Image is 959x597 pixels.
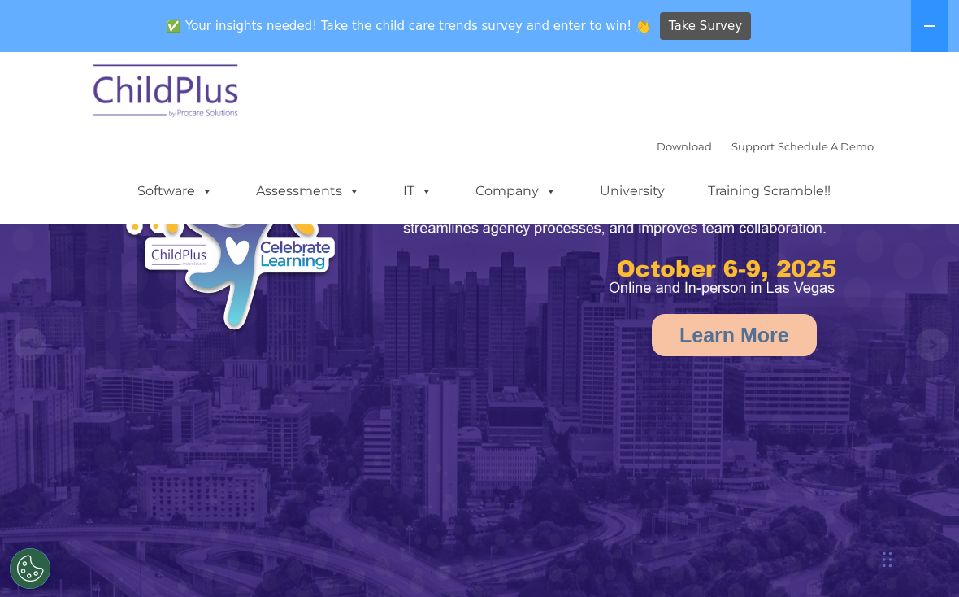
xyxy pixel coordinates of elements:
[657,140,874,153] font: |
[459,175,573,207] a: Company
[121,175,229,207] a: Software
[160,11,657,42] span: ✅ Your insights needed! Take the child care trends survey and enter to win! 👏
[652,314,817,356] a: Learn More
[778,140,874,153] a: Schedule A Demo
[85,53,248,134] img: ChildPlus by Procare Solutions
[731,140,775,153] a: Support
[387,175,449,207] a: IT
[878,519,959,597] iframe: Chat Widget
[669,12,742,41] span: Take Survey
[883,535,892,584] div: Drag
[657,140,712,153] a: Download
[584,175,681,207] a: University
[660,12,752,41] a: Take Survey
[240,175,376,207] a: Assessments
[692,175,847,207] a: Training Scramble!!
[10,548,50,589] button: Cookies Settings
